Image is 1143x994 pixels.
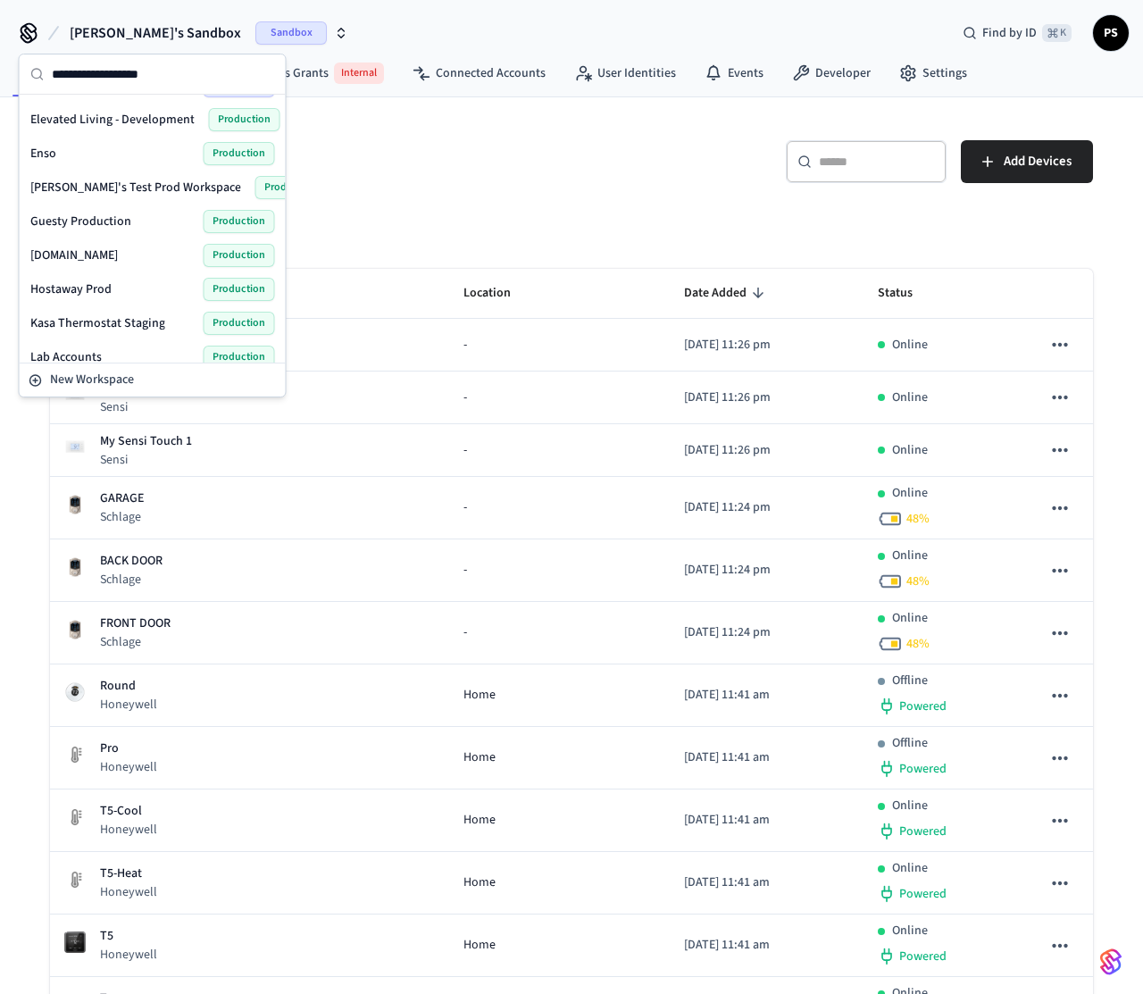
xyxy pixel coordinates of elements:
[684,623,849,642] p: [DATE] 11:24 pm
[30,314,165,332] span: Kasa Thermostat Staging
[30,280,112,298] span: Hostaway Prod
[1100,948,1122,976] img: SeamLogoGradient.69752ec5.svg
[982,24,1037,42] span: Find by ID
[892,547,928,565] p: Online
[778,57,885,89] a: Developer
[204,244,275,267] span: Production
[463,748,496,767] span: Home
[100,571,163,589] p: Schlage
[100,739,157,758] p: Pro
[684,873,849,892] p: [DATE] 11:41 am
[892,388,928,407] p: Online
[20,95,286,363] div: Suggestions
[100,614,171,633] p: FRONT DOOR
[204,278,275,301] span: Production
[100,508,144,526] p: Schlage
[892,336,928,355] p: Online
[684,441,849,460] p: [DATE] 11:26 pm
[892,797,928,815] p: Online
[100,432,192,451] p: My Sensi Touch 1
[100,696,157,714] p: Honeywell
[684,336,849,355] p: [DATE] 11:26 pm
[463,336,467,355] span: -
[70,22,241,44] span: [PERSON_NAME]'s Sandbox
[684,748,849,767] p: [DATE] 11:41 am
[64,619,86,640] img: Schlage Sense Smart Deadbolt with Camelot Trim, Front
[100,802,157,821] p: T5-Cool
[463,498,467,517] span: -
[463,623,467,642] span: -
[463,280,534,307] span: Location
[560,57,690,89] a: User Identities
[684,498,849,517] p: [DATE] 11:24 pm
[463,441,467,460] span: -
[892,609,928,628] p: Online
[892,734,928,753] p: Offline
[463,811,496,830] span: Home
[690,57,778,89] a: Events
[684,936,849,955] p: [DATE] 11:41 am
[64,436,86,457] img: Sensi Smart Thermostat (White)
[64,806,86,828] img: thermostat_fallback
[463,873,496,892] span: Home
[64,681,86,703] img: honeywell_round
[100,821,157,839] p: Honeywell
[100,677,157,696] p: Round
[209,108,280,131] span: Production
[463,561,467,580] span: -
[398,57,560,89] a: Connected Accounts
[100,927,157,946] p: T5
[899,885,947,903] span: Powered
[64,494,86,515] img: Schlage Sense Smart Deadbolt with Camelot Trim, Front
[892,922,928,940] p: Online
[100,883,157,901] p: Honeywell
[100,489,144,508] p: GARAGE
[906,635,930,653] span: 48 %
[885,57,981,89] a: Settings
[906,510,930,528] span: 48 %
[899,760,947,778] span: Powered
[50,371,134,389] span: New Workspace
[204,346,275,369] span: Production
[64,556,86,578] img: Schlage Sense Smart Deadbolt with Camelot Trim, Front
[218,55,398,91] a: Access GrantsInternal
[1093,15,1129,51] button: PS
[204,142,275,165] span: Production
[100,758,157,776] p: Honeywell
[899,697,947,715] span: Powered
[64,931,86,953] img: honeywell_t5t6
[334,63,384,84] span: Internal
[30,246,118,264] span: [DOMAIN_NAME]
[684,561,849,580] p: [DATE] 11:24 pm
[64,869,86,890] img: thermostat_fallback
[892,484,928,503] p: Online
[30,179,241,196] span: [PERSON_NAME]'s Test Prod Workspace
[4,57,96,89] a: Devices
[684,280,770,307] span: Date Added
[1095,17,1127,49] span: PS
[30,348,102,366] span: Lab Accounts
[961,140,1093,183] button: Add Devices
[899,948,947,965] span: Powered
[463,936,496,955] span: Home
[30,213,131,230] span: Guesty Production
[684,686,849,705] p: [DATE] 11:41 am
[892,441,928,460] p: Online
[204,210,275,233] span: Production
[906,572,930,590] span: 48 %
[878,280,936,307] span: Status
[892,672,928,690] p: Offline
[100,946,157,964] p: Honeywell
[684,811,849,830] p: [DATE] 11:41 am
[1004,150,1072,173] span: Add Devices
[1042,24,1072,42] span: ⌘ K
[684,388,849,407] p: [DATE] 11:26 pm
[100,633,171,651] p: Schlage
[100,398,192,416] p: Sensi
[21,365,284,395] button: New Workspace
[100,451,192,469] p: Sensi
[204,312,275,335] span: Production
[64,744,86,765] img: thermostat_fallback
[50,140,561,177] h5: Devices
[255,176,327,199] span: Production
